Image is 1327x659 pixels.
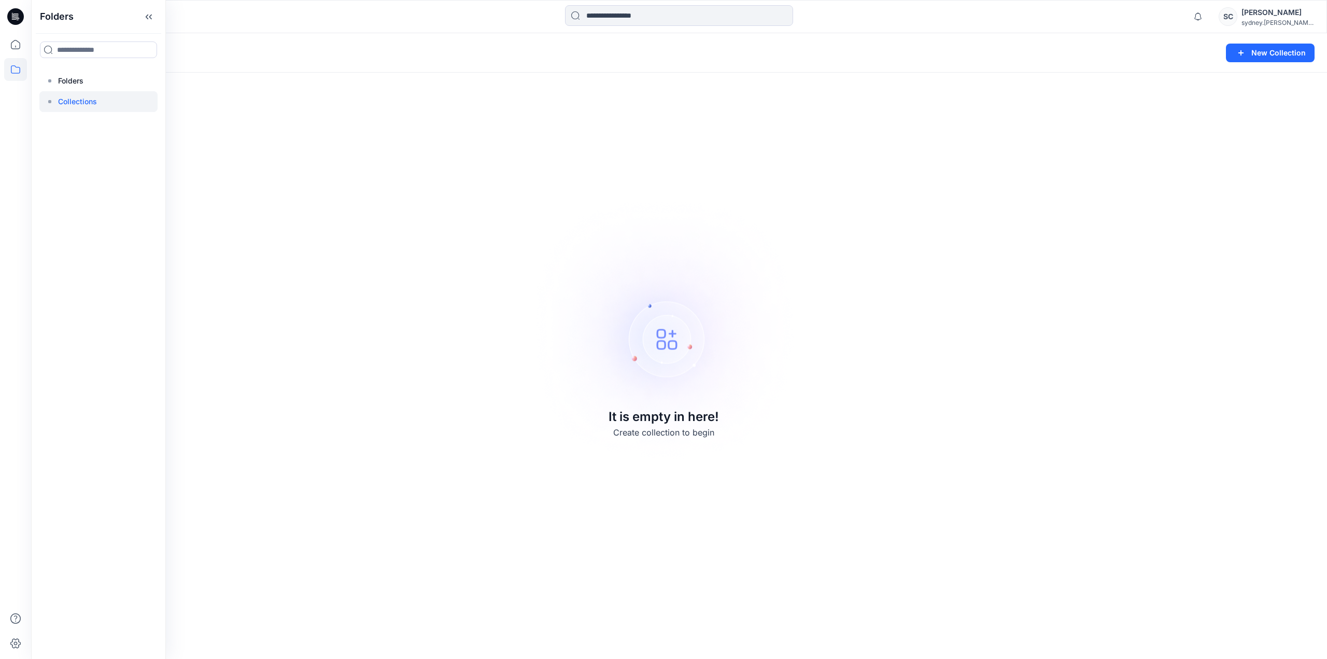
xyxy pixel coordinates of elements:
p: It is empty in here! [609,408,719,426]
img: Empty collections page [519,185,808,474]
p: Create collection to begin [613,426,714,439]
div: sydney.[PERSON_NAME]@gma... [1241,19,1314,26]
button: New Collection [1226,44,1315,62]
p: Folders [58,75,83,87]
p: Collections [58,95,97,108]
div: SC [1219,7,1237,26]
div: [PERSON_NAME] [1241,6,1314,19]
